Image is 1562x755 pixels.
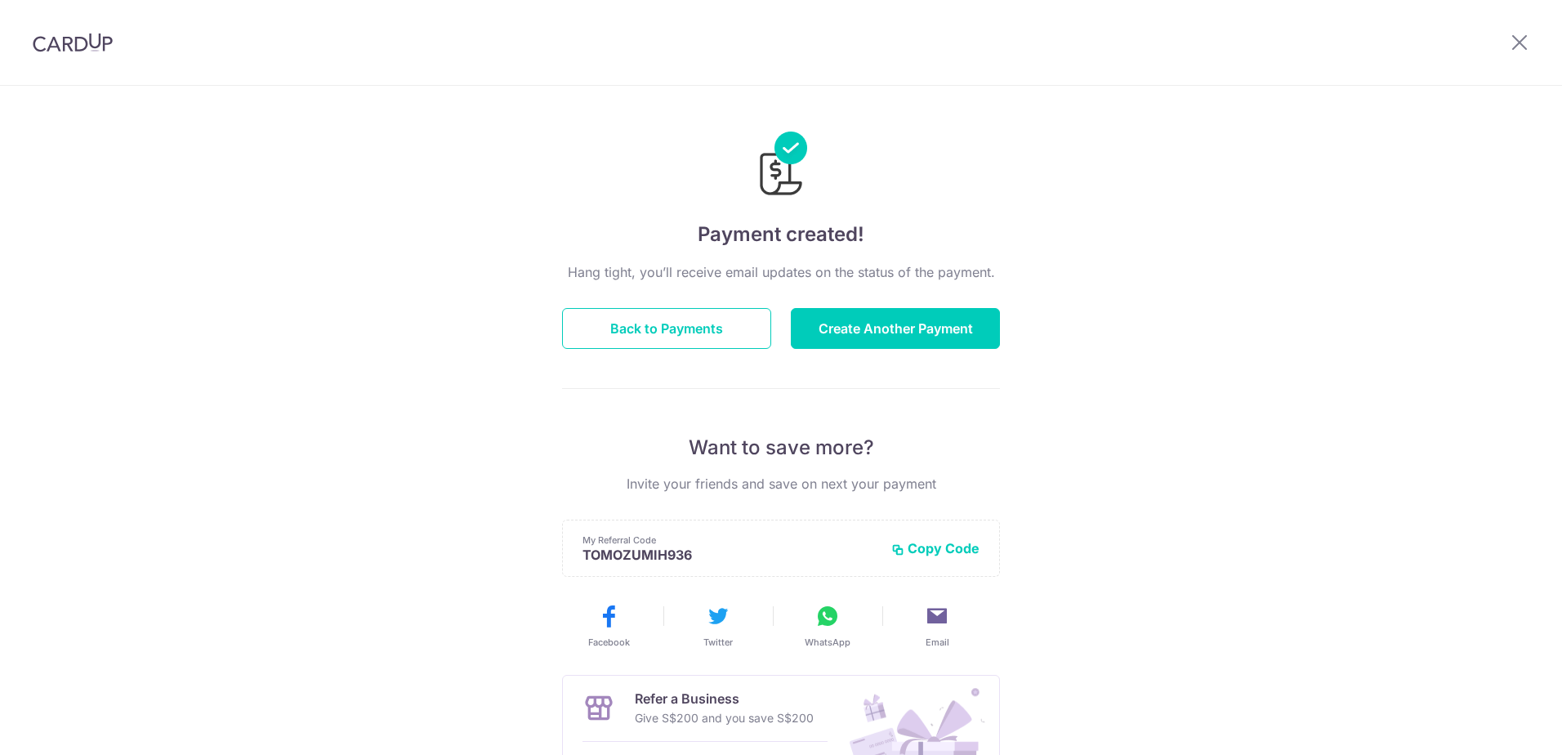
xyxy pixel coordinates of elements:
[562,262,1000,282] p: Hang tight, you’ll receive email updates on the status of the payment.
[562,474,1000,494] p: Invite your friends and save on next your payment
[889,603,985,649] button: Email
[562,435,1000,461] p: Want to save more?
[33,33,113,52] img: CardUp
[635,708,814,728] p: Give S$200 and you save S$200
[582,547,878,563] p: TOMOZUMIH936
[755,132,807,200] img: Payments
[562,220,1000,249] h4: Payment created!
[926,636,949,649] span: Email
[588,636,630,649] span: Facebook
[562,308,771,349] button: Back to Payments
[791,308,1000,349] button: Create Another Payment
[805,636,850,649] span: WhatsApp
[670,603,766,649] button: Twitter
[891,540,980,556] button: Copy Code
[560,603,657,649] button: Facebook
[582,534,878,547] p: My Referral Code
[635,689,814,708] p: Refer a Business
[703,636,733,649] span: Twitter
[779,603,876,649] button: WhatsApp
